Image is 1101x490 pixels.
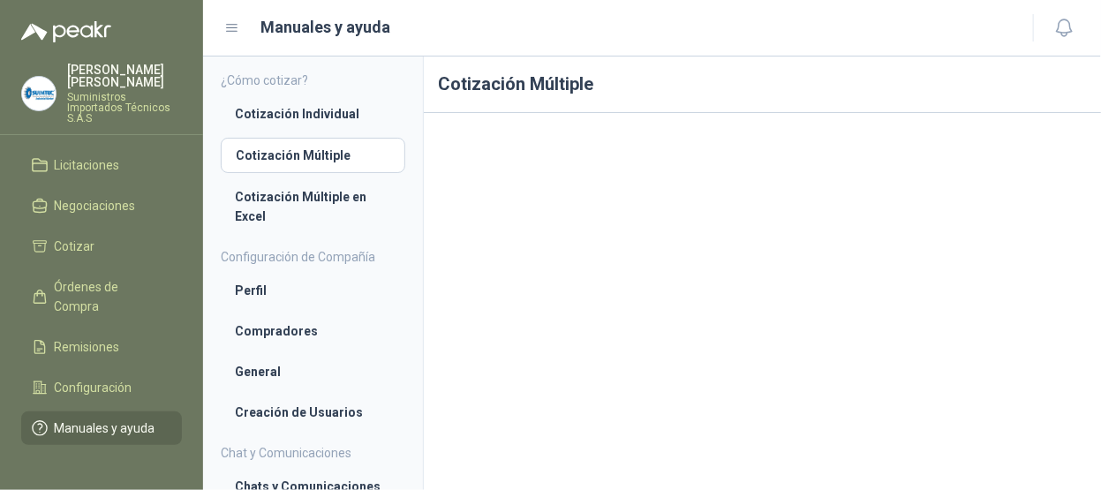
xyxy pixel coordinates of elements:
[21,330,182,364] a: Remisiones
[235,104,391,124] li: Cotización Individual
[21,371,182,404] a: Configuración
[221,355,405,388] a: General
[221,314,405,348] a: Compradores
[221,71,405,90] h4: ¿Cómo cotizar?
[21,148,182,182] a: Licitaciones
[67,92,182,124] p: Suministros Importados Técnicos S.A.S
[55,378,132,397] span: Configuración
[55,237,95,256] span: Cotizar
[235,281,391,300] li: Perfil
[21,21,111,42] img: Logo peakr
[235,362,391,381] li: General
[55,277,165,316] span: Órdenes de Compra
[67,64,182,88] p: [PERSON_NAME] [PERSON_NAME]
[221,180,405,233] a: Cotización Múltiple en Excel
[221,443,405,463] h4: Chat y Comunicaciones
[55,155,120,175] span: Licitaciones
[21,230,182,263] a: Cotizar
[424,57,1101,113] h1: Cotización Múltiple
[235,187,391,226] li: Cotización Múltiple en Excel
[55,337,120,357] span: Remisiones
[221,97,405,131] a: Cotización Individual
[21,270,182,323] a: Órdenes de Compra
[221,396,405,429] a: Creación de Usuarios
[221,274,405,307] a: Perfil
[235,321,391,341] li: Compradores
[221,138,405,173] a: Cotización Múltiple
[221,247,405,267] h4: Configuración de Compañía
[22,77,56,110] img: Company Logo
[55,196,136,215] span: Negociaciones
[235,403,391,422] li: Creación de Usuarios
[236,146,390,165] li: Cotización Múltiple
[21,189,182,222] a: Negociaciones
[21,411,182,445] a: Manuales y ayuda
[55,418,155,438] span: Manuales y ayuda
[261,15,391,40] h1: Manuales y ayuda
